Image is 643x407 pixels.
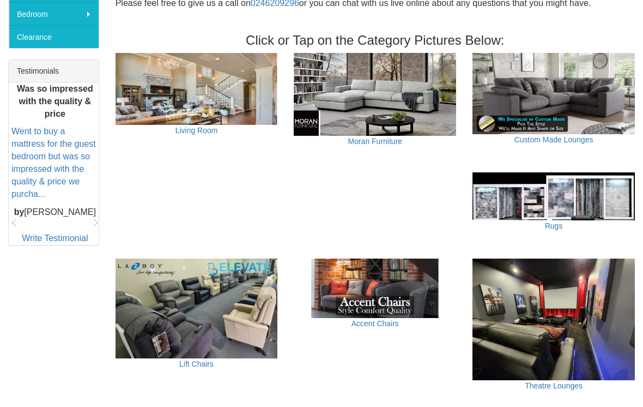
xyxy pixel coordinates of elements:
img: Living Room [116,53,278,125]
b: Was so impressed with the quality & price [17,85,93,119]
img: Lift Chairs [116,259,278,360]
b: by [14,207,25,217]
a: Living Room [175,127,218,135]
a: Theatre Lounges [525,382,583,391]
a: Lift Chairs [179,360,214,369]
a: Accent Chairs [351,320,399,328]
h3: Click or Tap on the Category Pictures Below: [116,34,635,48]
a: Write Testimonial [22,234,88,243]
img: Custom Made Lounges [472,53,635,135]
a: Bedroom [9,3,99,26]
a: Clearance [9,26,99,49]
a: Moran Furniture [348,137,403,146]
img: Accent Chairs [294,259,456,319]
img: Moran Furniture [294,53,456,136]
img: Rugs [472,173,635,220]
a: Went to buy a mattress for the guest bedroom but was so impressed with the quality & price we pur... [11,127,96,199]
a: Custom Made Lounges [514,136,593,145]
div: Testimonials [9,61,99,83]
a: Rugs [545,222,563,231]
p: [PERSON_NAME] [11,206,99,219]
img: Theatre Lounges [472,259,635,381]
